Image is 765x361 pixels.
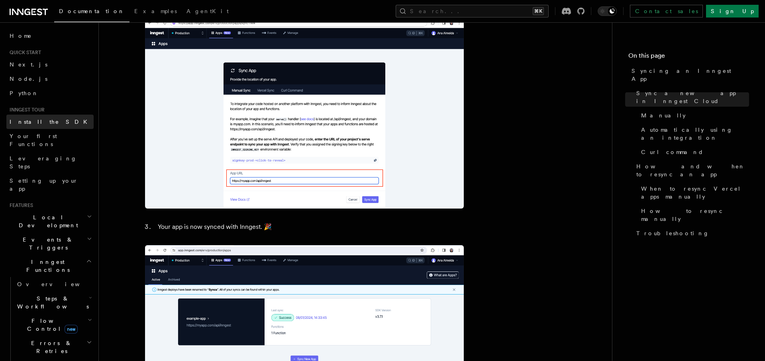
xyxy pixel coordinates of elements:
a: Setting up your app [6,174,94,196]
span: Inngest tour [6,107,45,113]
a: Python [6,86,94,100]
a: Your first Functions [6,129,94,151]
span: Home [10,32,32,40]
a: AgentKit [182,2,233,21]
span: Curl command [641,148,704,156]
span: Leveraging Steps [10,155,77,170]
span: Overview [17,281,99,287]
button: Errors & Retries [14,336,94,358]
a: Install the SDK [6,115,94,129]
button: Inngest Functions [6,255,94,277]
kbd: ⌘K [533,7,544,15]
a: Contact sales [630,5,703,18]
a: Automatically using an integration [638,123,749,145]
span: Examples [134,8,177,14]
a: Documentation [54,2,129,22]
span: Errors & Retries [14,339,86,355]
span: How to resync manually [641,207,749,223]
a: Sign Up [706,5,759,18]
span: Node.js [10,76,47,82]
img: Sync New App form where you paste your project’s serve endpoint to inform Inngest about the locat... [145,18,464,209]
a: Curl command [638,145,749,159]
button: Events & Triggers [6,232,94,255]
a: Troubleshooting [633,226,749,240]
span: Local Development [6,213,87,229]
span: new [65,325,78,334]
button: Toggle dark mode [598,6,617,16]
a: Leveraging Steps [6,151,94,174]
span: Python [10,90,39,96]
span: Steps & Workflows [14,295,89,310]
span: Features [6,202,33,209]
span: Next.js [10,61,47,68]
a: How and when to resync an app [633,159,749,181]
span: Install the SDK [10,119,92,125]
h4: On this page [628,51,749,64]
span: Automatically using an integration [641,126,749,142]
li: Your app is now synced with Inngest. 🎉 [155,221,464,232]
span: Manually [641,111,686,119]
a: Node.js [6,72,94,86]
span: Quick start [6,49,41,56]
span: Your first Functions [10,133,57,147]
span: Documentation [59,8,125,14]
button: Steps & Workflows [14,291,94,314]
span: AgentKit [186,8,229,14]
a: How to resync manually [638,204,749,226]
a: Overview [14,277,94,291]
a: Syncing an Inngest App [628,64,749,86]
button: Local Development [6,210,94,232]
span: How and when to resync an app [636,162,749,178]
span: Syncing an Inngest App [632,67,749,83]
button: Search...⌘K [396,5,549,18]
span: Sync a new app in Inngest Cloud [636,89,749,105]
a: Sync a new app in Inngest Cloud [633,86,749,108]
span: Inngest Functions [6,258,86,274]
a: When to resync Vercel apps manually [638,181,749,204]
span: Troubleshooting [636,229,709,237]
span: Flow Control [14,317,88,333]
span: Events & Triggers [6,236,87,252]
span: When to resync Vercel apps manually [641,185,749,201]
button: Flow Controlnew [14,314,94,336]
span: Setting up your app [10,178,78,192]
a: Next.js [6,57,94,72]
a: Home [6,29,94,43]
a: Manually [638,108,749,123]
a: Examples [129,2,182,21]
